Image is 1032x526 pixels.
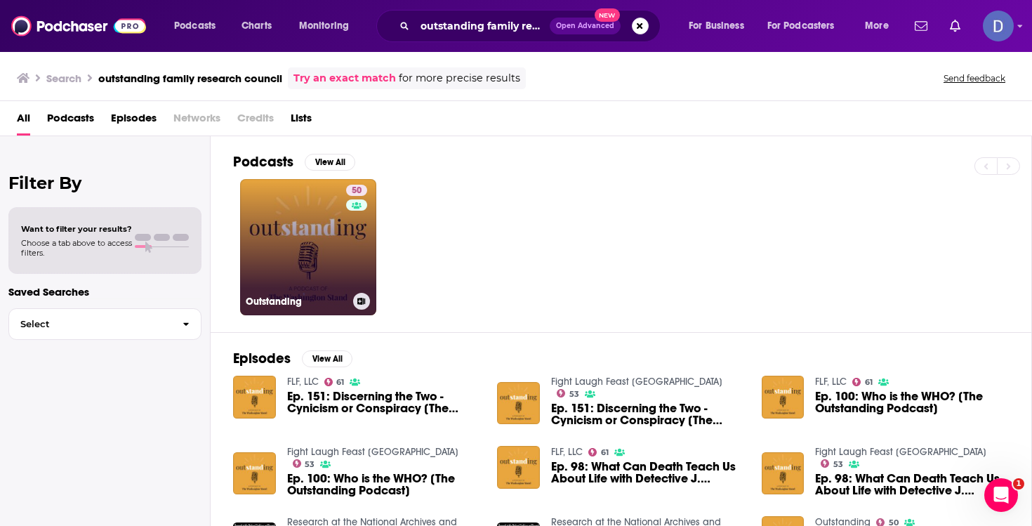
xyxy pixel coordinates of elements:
[233,452,276,495] img: Ep. 100: Who is the WHO? [The Outstanding Podcast]
[551,402,745,426] a: Ep. 151: Discerning the Two - Cynicism or Conspiracy [The Outstanding Podcast]
[865,379,873,386] span: 61
[815,376,847,388] a: FLF, LLC
[758,15,855,37] button: open menu
[689,16,744,36] span: For Business
[21,238,132,258] span: Choose a tab above to access filters.
[233,350,291,367] h2: Episodes
[287,390,481,414] a: Ep. 151: Discerning the Two - Cynicism or Conspiracy [The Outstanding Podcast]
[815,390,1009,414] a: Ep. 100: Who is the WHO? [The Outstanding Podcast]
[679,15,762,37] button: open menu
[232,15,280,37] a: Charts
[293,70,396,86] a: Try an exact match
[944,14,966,38] a: Show notifications dropdown
[352,184,362,198] span: 50
[889,520,899,526] span: 50
[233,350,352,367] a: EpisodesView All
[9,320,171,329] span: Select
[287,446,458,458] a: Fight Laugh Feast USA
[174,16,216,36] span: Podcasts
[346,185,367,196] a: 50
[21,224,132,234] span: Want to filter your results?
[289,15,367,37] button: open menu
[551,446,583,458] a: FLF, LLC
[240,179,376,315] a: 50Outstanding
[399,70,520,86] span: for more precise results
[815,473,1009,497] a: Ep. 98: What Can Death Teach Us About Life with Detective J. Warner Wallace [The Outstanding Podc...
[767,16,835,36] span: For Podcasters
[833,461,843,468] span: 53
[324,378,345,386] a: 61
[588,448,609,456] a: 61
[551,461,745,485] span: Ep. 98: What Can Death Teach Us About Life with Detective J. [PERSON_NAME] [The Outstanding Podcast]
[497,382,540,425] img: Ep. 151: Discerning the Two - Cynicism or Conspiracy [The Outstanding Podcast]
[939,72,1010,84] button: Send feedback
[984,478,1018,512] iframe: Intercom live chat
[11,13,146,39] img: Podchaser - Follow, Share and Rate Podcasts
[233,153,355,171] a: PodcastsView All
[415,15,550,37] input: Search podcasts, credits, & more...
[821,459,843,468] a: 53
[865,16,889,36] span: More
[762,376,805,419] img: Ep. 100: Who is the WHO? [The Outstanding Podcast]
[595,8,620,22] span: New
[762,452,805,495] img: Ep. 98: What Can Death Teach Us About Life with Detective J. Warner Wallace [The Outstanding Podc...
[551,461,745,485] a: Ep. 98: What Can Death Teach Us About Life with Detective J. Warner Wallace [The Outstanding Podc...
[111,107,157,136] a: Episodes
[237,107,274,136] span: Credits
[173,107,220,136] span: Networks
[550,18,621,34] button: Open AdvancedNew
[569,391,579,397] span: 53
[551,376,722,388] a: Fight Laugh Feast USA
[336,379,344,386] span: 61
[46,72,81,85] h3: Search
[909,14,933,38] a: Show notifications dropdown
[556,22,614,29] span: Open Advanced
[983,11,1014,41] button: Show profile menu
[8,308,201,340] button: Select
[8,173,201,193] h2: Filter By
[233,153,293,171] h2: Podcasts
[291,107,312,136] a: Lists
[47,107,94,136] a: Podcasts
[983,11,1014,41] span: Logged in as dianawurster
[302,350,352,367] button: View All
[305,154,355,171] button: View All
[246,296,348,308] h3: Outstanding
[164,15,234,37] button: open menu
[983,11,1014,41] img: User Profile
[601,449,609,456] span: 61
[815,446,986,458] a: Fight Laugh Feast USA
[293,459,315,468] a: 53
[299,16,349,36] span: Monitoring
[1013,478,1024,489] span: 1
[497,446,540,489] img: Ep. 98: What Can Death Teach Us About Life with Detective J. Warner Wallace [The Outstanding Podc...
[17,107,30,136] a: All
[287,376,319,388] a: FLF, LLC
[855,15,906,37] button: open menu
[242,16,272,36] span: Charts
[390,10,674,42] div: Search podcasts, credits, & more...
[98,72,282,85] h3: outstanding family research council
[305,461,315,468] span: 53
[557,389,579,397] a: 53
[852,378,873,386] a: 61
[233,376,276,419] img: Ep. 151: Discerning the Two - Cynicism or Conspiracy [The Outstanding Podcast]
[287,473,481,497] a: Ep. 100: Who is the WHO? [The Outstanding Podcast]
[8,285,201,298] p: Saved Searches
[815,473,1009,497] span: Ep. 98: What Can Death Teach Us About Life with Detective J. [PERSON_NAME] [The Outstanding Podcast]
